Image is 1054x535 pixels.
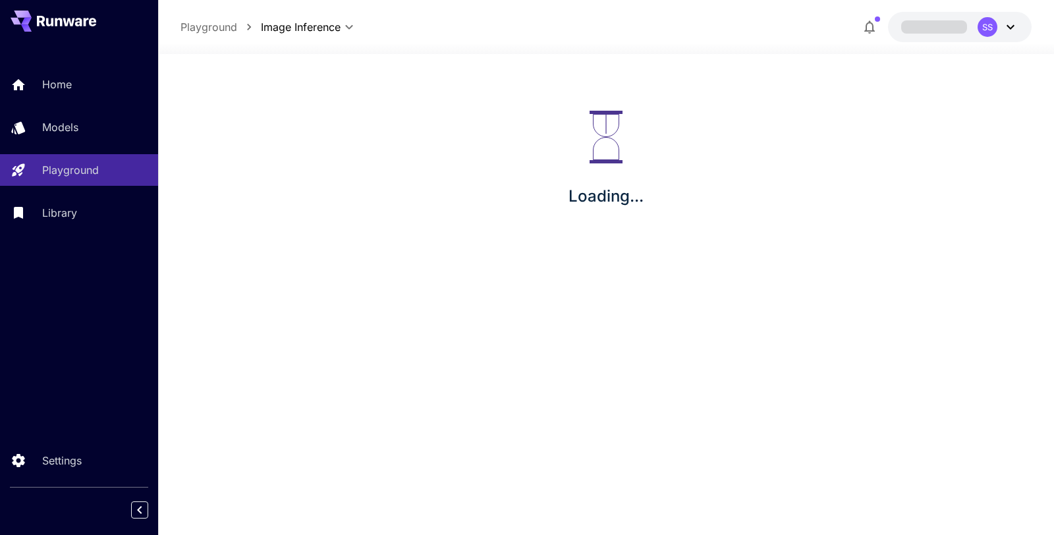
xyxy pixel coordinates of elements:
[42,119,78,135] p: Models
[180,19,261,35] nav: breadcrumb
[42,162,99,178] p: Playground
[42,453,82,468] p: Settings
[180,19,237,35] a: Playground
[42,205,77,221] p: Library
[141,498,158,522] div: Collapse sidebar
[42,76,72,92] p: Home
[888,12,1032,42] button: SS
[261,19,341,35] span: Image Inference
[131,501,148,519] button: Collapse sidebar
[978,17,997,37] div: SS
[569,184,644,208] p: Loading...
